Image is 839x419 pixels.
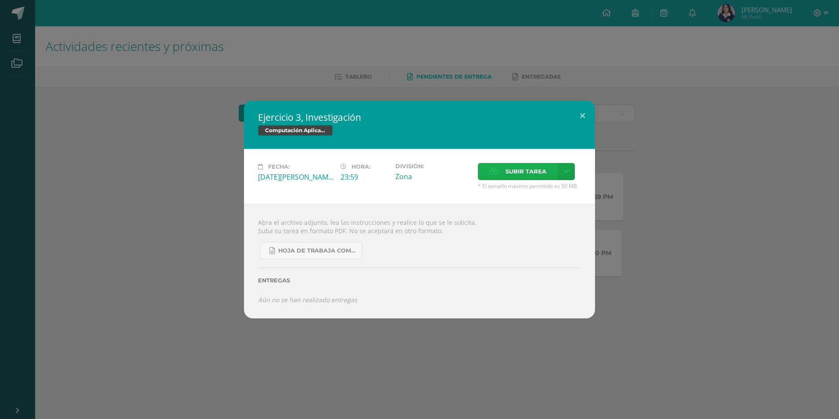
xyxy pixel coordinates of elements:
[258,111,581,123] h2: Ejercicio 3, Investigación
[395,172,471,181] div: Zona
[341,172,388,182] div: 23:59
[244,204,595,318] div: Abra el archivo adjunto, lea las instrucciones y realice lo que se le solicita. Suba su tarea en ...
[395,163,471,170] label: División:
[570,101,595,130] button: Close (Esc)
[260,242,362,259] a: Hoja de trabaja Compu Aplicada.docx
[258,277,581,284] label: Entregas
[351,163,370,170] span: Hora:
[478,182,581,190] span: * El tamaño máximo permitido es 50 MB
[258,172,333,182] div: [DATE][PERSON_NAME]
[278,247,357,254] span: Hoja de trabaja Compu Aplicada.docx
[506,163,546,180] span: Subir tarea
[268,163,290,170] span: Fecha:
[258,296,357,304] i: Aún no se han realizado entregas
[258,125,333,136] span: Computación Aplicada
